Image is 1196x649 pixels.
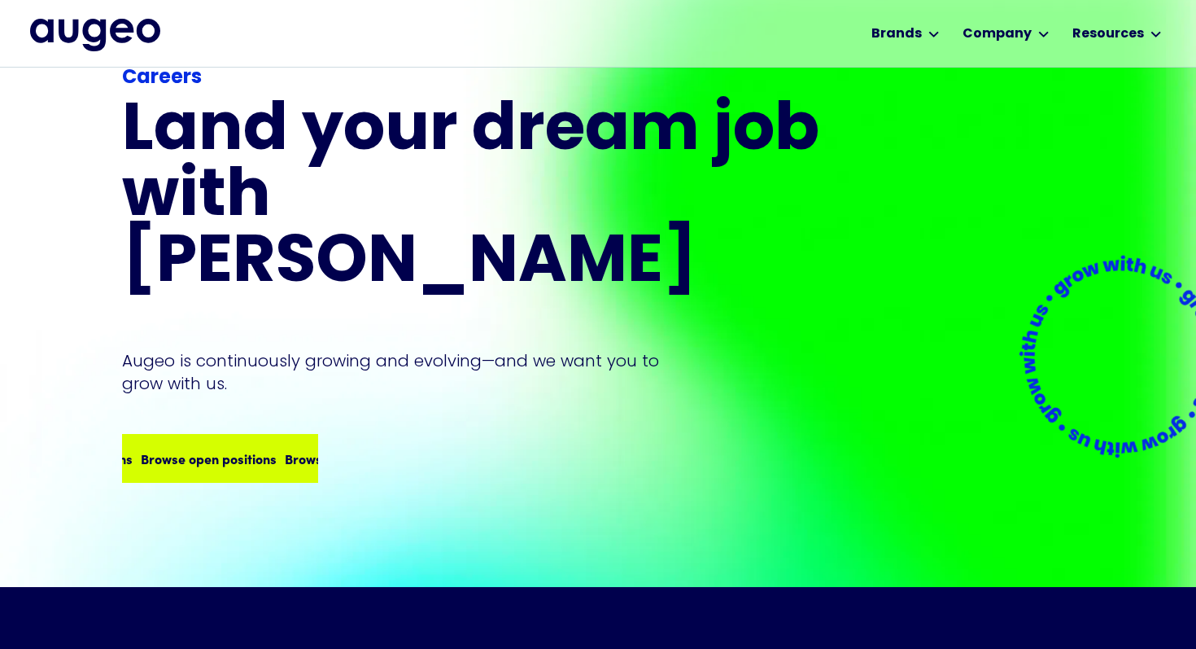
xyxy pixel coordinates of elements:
a: home [30,19,160,51]
strong: Careers [122,68,202,88]
div: Company [962,24,1032,44]
div: Browse open positions [133,449,269,468]
div: Resources [1072,24,1144,44]
div: Browse open positions [277,449,413,468]
a: Browse open positionsBrowse open positionsBrowse open positions [122,434,318,483]
p: Augeo is continuously growing and evolving—and we want you to grow with us. [122,349,682,395]
div: Brands [871,24,922,44]
h1: Land your dream job﻿ with [PERSON_NAME] [122,99,825,297]
img: Augeo's full logo in midnight blue. [30,19,160,51]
